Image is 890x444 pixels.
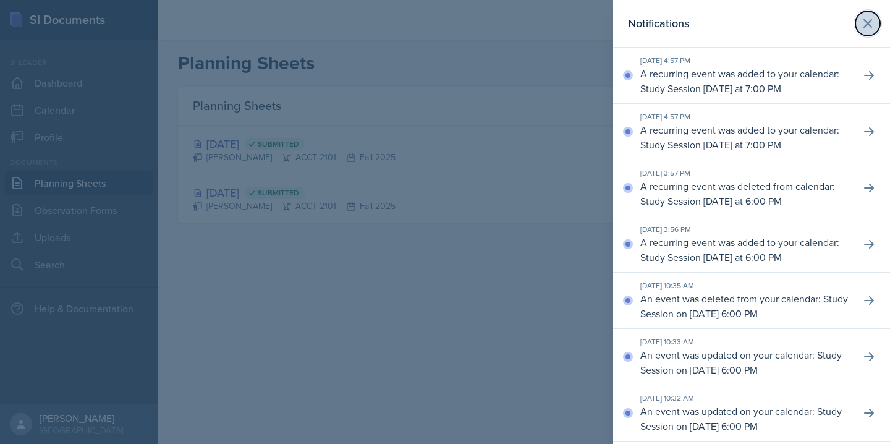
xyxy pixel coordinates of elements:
[640,66,850,96] p: A recurring event was added to your calendar: Study Session [DATE] at 7:00 PM
[640,55,850,66] div: [DATE] 4:57 PM
[640,179,850,208] p: A recurring event was deleted from calendar: Study Session [DATE] at 6:00 PM
[640,122,850,152] p: A recurring event was added to your calendar: Study Session [DATE] at 7:00 PM
[640,291,850,321] p: An event was deleted from your calendar: Study Session on [DATE] 6:00 PM
[640,111,850,122] div: [DATE] 4:57 PM
[640,336,850,348] div: [DATE] 10:33 AM
[628,15,689,32] h2: Notifications
[640,348,850,377] p: An event was updated on your calendar: Study Session on [DATE] 6:00 PM
[640,280,850,291] div: [DATE] 10:35 AM
[640,168,850,179] div: [DATE] 3:57 PM
[640,404,850,433] p: An event was updated on your calendar: Study Session on [DATE] 6:00 PM
[640,393,850,404] div: [DATE] 10:32 AM
[640,224,850,235] div: [DATE] 3:56 PM
[640,235,850,265] p: A recurring event was added to your calendar: Study Session [DATE] at 6:00 PM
